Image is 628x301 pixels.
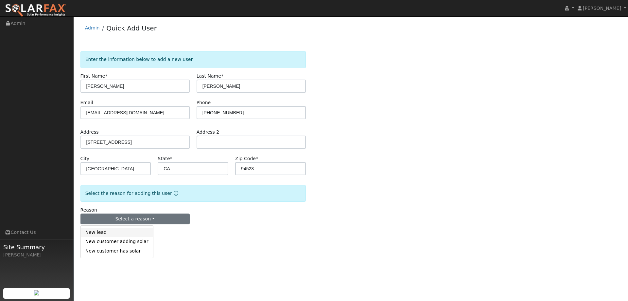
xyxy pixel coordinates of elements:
[256,156,258,161] span: Required
[3,243,70,252] span: Site Summary
[583,6,621,11] span: [PERSON_NAME]
[235,155,258,162] label: Zip Code
[80,51,306,68] div: Enter the information below to add a new user
[81,246,153,255] a: New customer has solar
[197,129,219,136] label: Address 2
[170,156,172,161] span: Required
[85,25,100,30] a: Admin
[197,99,211,106] label: Phone
[172,191,178,196] a: Reason for new user
[81,228,153,237] a: New lead
[80,214,190,225] button: Select a reason
[80,73,108,80] label: First Name
[197,73,223,80] label: Last Name
[80,99,93,106] label: Email
[105,73,107,79] span: Required
[5,4,66,17] img: SolarFax
[106,24,157,32] a: Quick Add User
[80,129,99,136] label: Address
[221,73,223,79] span: Required
[80,155,90,162] label: City
[34,290,39,295] img: retrieve
[81,237,153,246] a: New customer adding solar
[80,185,306,202] div: Select the reason for adding this user
[80,207,97,214] label: Reason
[3,252,70,258] div: [PERSON_NAME]
[158,155,172,162] label: State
